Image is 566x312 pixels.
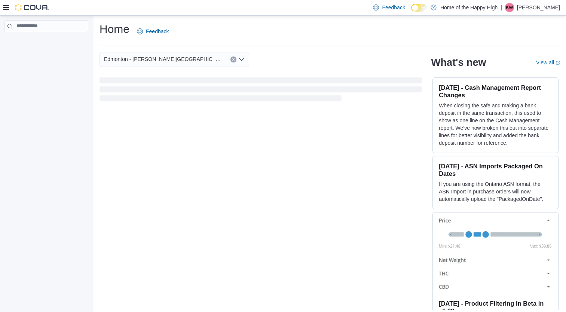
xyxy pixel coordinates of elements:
[382,4,405,11] span: Feedback
[536,59,560,65] a: View allExternal link
[556,61,560,65] svg: External link
[517,3,560,12] p: [PERSON_NAME]
[100,79,422,103] span: Loading
[239,56,245,62] button: Open list of options
[439,180,552,203] p: If you are using the Ontario ASN format, the ASN Import in purchase orders will now automatically...
[4,34,88,52] nav: Complex example
[505,3,514,12] div: Kyle Wasylyk
[440,3,498,12] p: Home of the Happy High
[134,24,172,39] a: Feedback
[439,102,552,147] p: When closing the safe and making a bank deposit in the same transaction, this used to show as one...
[506,3,513,12] span: KW
[230,56,236,62] button: Clear input
[439,84,552,99] h3: [DATE] - Cash Management Report Changes
[501,3,502,12] p: |
[411,4,427,12] input: Dark Mode
[100,22,129,37] h1: Home
[439,162,552,177] h3: [DATE] - ASN Imports Packaged On Dates
[15,4,49,11] img: Cova
[104,55,223,64] span: Edmonton - [PERSON_NAME][GEOGRAPHIC_DATA] - Pop's Cannabis
[431,56,486,68] h2: What's new
[146,28,169,35] span: Feedback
